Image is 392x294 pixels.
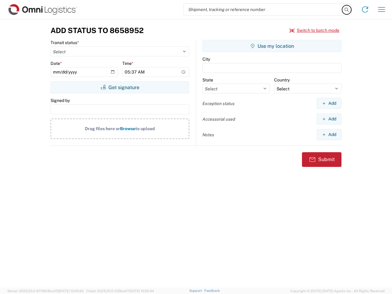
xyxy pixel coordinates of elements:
[51,81,189,93] button: Get signature
[202,56,210,62] label: City
[317,113,341,125] button: Add
[51,40,79,45] label: Transit status
[202,40,341,52] button: Use my location
[202,77,213,83] label: State
[120,126,135,131] span: Browse
[317,129,341,140] button: Add
[204,289,220,292] a: Feedback
[202,101,235,106] label: Exception status
[302,152,341,167] button: Submit
[135,126,155,131] span: to upload
[274,77,290,83] label: Country
[85,126,120,131] span: Drag files here or
[59,289,84,293] span: [DATE] 10:43:43
[51,98,70,103] label: Signed by
[129,289,154,293] span: [DATE] 10:52:44
[202,116,235,122] label: Accessorial used
[7,289,84,293] span: Server: 2025.20.0-970904bc0f3
[51,61,62,66] label: Date
[289,25,339,36] button: Switch to batch mode
[189,289,205,292] a: Support
[290,288,385,294] span: Copyright © [DATE]-[DATE] Agistix Inc., All Rights Reserved
[51,26,144,35] h3: Add Status to 8658952
[184,4,342,15] input: Shipment, tracking or reference number
[86,289,154,293] span: Client: 2025.20.0-035ba07
[122,61,134,66] label: Time
[202,132,214,138] label: Notes
[317,98,341,109] button: Add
